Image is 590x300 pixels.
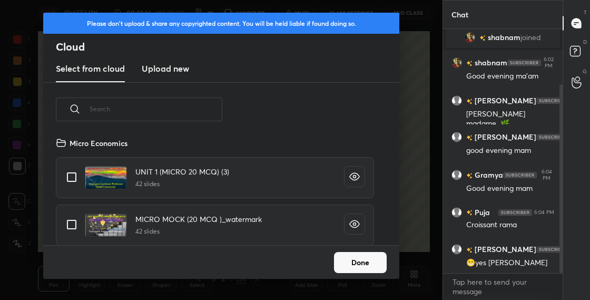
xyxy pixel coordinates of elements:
[507,60,541,66] img: 4P8fHbbgJtejmAAAAAElFTkSuQmCC
[466,99,473,104] img: no-rating-badge.077c3623.svg
[466,135,473,141] img: no-rating-badge.077c3623.svg
[536,246,570,253] img: 4P8fHbbgJtejmAAAAAElFTkSuQmCC
[503,172,537,178] img: 4P8fHbbgJtejmAAAAAElFTkSuQmCC
[498,209,532,216] img: 4P8fHbbgJtejmAAAAAElFTkSuQmCC
[443,29,563,273] div: grid
[466,173,473,179] img: no-rating-badge.077c3623.svg
[473,170,503,181] h6: Gramya
[451,244,462,255] img: default.png
[534,209,554,216] div: 6:04 PM
[473,95,536,107] h6: [PERSON_NAME]
[70,138,127,149] h4: Micro Economics
[56,62,125,75] h3: Select from cloud
[43,13,399,34] div: Please don't upload & share any copyrighted content. You will be held liable if found doing so.
[466,146,554,156] div: good evening mam
[135,166,229,177] h4: UNIT 1 (MICRO 20 MCQ) (3)
[135,179,229,189] h5: 42 slides
[583,67,587,75] p: G
[90,86,222,131] input: Search
[466,183,554,194] div: Good evening mam
[451,132,462,142] img: default.png
[543,56,554,69] div: 6:02 PM
[135,214,262,225] h4: MICRO MOCK (20 MCQ )_watermark
[443,1,477,28] p: Chat
[466,220,554,230] div: Croissant rama
[466,210,473,216] img: no-rating-badge.077c3623.svg
[583,38,587,46] p: D
[135,227,262,236] h5: 42 slides
[466,109,554,129] div: [PERSON_NAME] madame 🌿
[56,40,399,54] h2: Cloud
[488,33,520,42] span: shabnam
[584,8,587,16] p: T
[473,57,507,69] h6: shabnam
[536,134,570,140] img: 4P8fHbbgJtejmAAAAAElFTkSuQmCC
[466,71,554,82] div: Good evening ma'am
[43,133,387,245] div: grid
[466,61,473,66] img: no-rating-badge.077c3623.svg
[334,252,387,273] button: Done
[520,33,541,42] span: joined
[479,35,486,41] img: no-rating-badge.077c3623.svg
[451,207,462,218] img: default.png
[473,244,536,255] h6: [PERSON_NAME]
[473,207,490,218] h6: Puja
[466,258,554,268] div: 😁yes [PERSON_NAME]
[142,62,189,75] h3: Upload new
[465,32,475,43] img: 518dd7c319ef4421b3ec9260ce6f5d72.jpg
[85,166,127,189] img: 1650987777MN8VSS.pdf
[539,169,554,181] div: 6:04 PM
[536,98,570,104] img: 4P8fHbbgJtejmAAAAAElFTkSuQmCC
[85,214,127,237] img: 1650987777MKFS7F.pdf
[473,132,536,143] h6: [PERSON_NAME]
[451,170,462,180] img: default.png
[451,95,462,106] img: default.png
[451,57,462,68] img: 518dd7c319ef4421b3ec9260ce6f5d72.jpg
[466,247,473,253] img: no-rating-badge.077c3623.svg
